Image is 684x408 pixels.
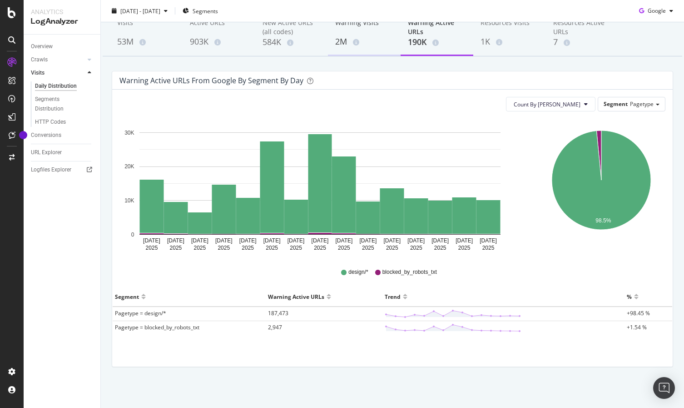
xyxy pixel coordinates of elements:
text: [DATE] [383,237,401,244]
div: Segment [115,289,139,304]
text: 2025 [410,245,422,251]
div: 53M [117,36,175,48]
div: Warning Active URLs [408,18,466,36]
text: [DATE] [359,237,377,244]
span: 2,947 [268,323,282,331]
span: Segments [193,7,218,15]
div: URL Explorer [31,148,62,157]
div: Warning Active URLs from google by Segment by Day [119,76,303,85]
a: URL Explorer [31,148,94,157]
text: 2025 [266,245,278,251]
text: 2025 [338,245,350,251]
text: [DATE] [167,237,184,244]
text: [DATE] [312,237,329,244]
div: 190K [408,36,466,48]
div: New Active URLs (all codes) [263,18,321,36]
span: Segment [604,100,628,108]
button: Google [635,4,677,18]
text: 2025 [290,245,302,251]
div: Active URLs [190,18,248,35]
div: Segments Distribution [35,95,85,114]
div: Resources Active URLs [553,18,611,36]
div: Logfiles Explorer [31,165,71,175]
text: 20K [124,164,134,170]
text: [DATE] [239,237,257,244]
span: 187,473 [268,309,288,317]
text: [DATE] [215,237,233,244]
text: 2025 [193,245,206,251]
text: 2025 [458,245,471,251]
div: 903K [190,36,248,48]
div: 7 [553,36,611,48]
button: [DATE] - [DATE] [108,4,171,18]
text: [DATE] [480,237,497,244]
svg: A chart. [119,119,520,255]
div: Warning Visits [335,18,393,35]
span: [DATE] - [DATE] [120,7,160,15]
span: blocked_by_robots_txt [382,268,437,276]
span: +98.45 % [627,309,650,317]
a: Visits [31,68,85,78]
button: Segments [179,4,222,18]
div: % [627,289,632,304]
span: Pagetype = design/* [115,309,166,317]
a: Crawls [31,55,85,65]
text: [DATE] [431,237,449,244]
svg: A chart. [539,119,664,255]
a: Conversions [31,131,94,140]
div: 584K [263,36,321,48]
a: Daily Distribution [35,81,94,91]
text: 0 [131,232,134,238]
div: Resources Visits [481,18,539,35]
text: [DATE] [336,237,353,244]
span: Count By Day [514,101,580,108]
div: Conversions [31,131,61,140]
a: Segments Distribution [35,95,94,114]
div: Daily Distribution [35,81,77,91]
span: design/* [348,268,368,276]
text: [DATE] [456,237,473,244]
text: 2025 [314,245,326,251]
a: Logfiles Explorer [31,165,94,175]
span: Pagetype [630,100,654,108]
text: 2025 [218,245,230,251]
span: Pagetype = blocked_by_robots_txt [115,323,199,331]
text: [DATE] [191,237,208,244]
text: [DATE] [407,237,425,244]
text: 2025 [362,245,374,251]
text: 2025 [386,245,398,251]
div: Analytics [31,7,93,16]
text: 2025 [170,245,182,251]
text: [DATE] [143,237,160,244]
text: 2025 [146,245,158,251]
div: Open Intercom Messenger [653,377,675,399]
div: Tooltip anchor [19,131,27,139]
span: Google [648,7,666,15]
text: [DATE] [287,237,305,244]
a: Overview [31,42,94,51]
button: Count By [PERSON_NAME] [506,97,595,111]
text: [DATE] [263,237,281,244]
text: 10K [124,197,134,204]
div: Trend [385,289,401,304]
div: 2M [335,36,393,48]
div: Visits [117,18,175,35]
div: Crawls [31,55,48,65]
a: HTTP Codes [35,117,94,127]
div: Warning Active URLs [268,289,324,304]
div: HTTP Codes [35,117,66,127]
span: +1.54 % [627,323,647,331]
div: 1K [481,36,539,48]
text: 98.5% [595,217,611,224]
text: 2025 [434,245,446,251]
text: 30K [124,130,134,136]
div: Overview [31,42,53,51]
text: 2025 [482,245,495,251]
div: LogAnalyzer [31,16,93,27]
text: 2025 [242,245,254,251]
div: Visits [31,68,45,78]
